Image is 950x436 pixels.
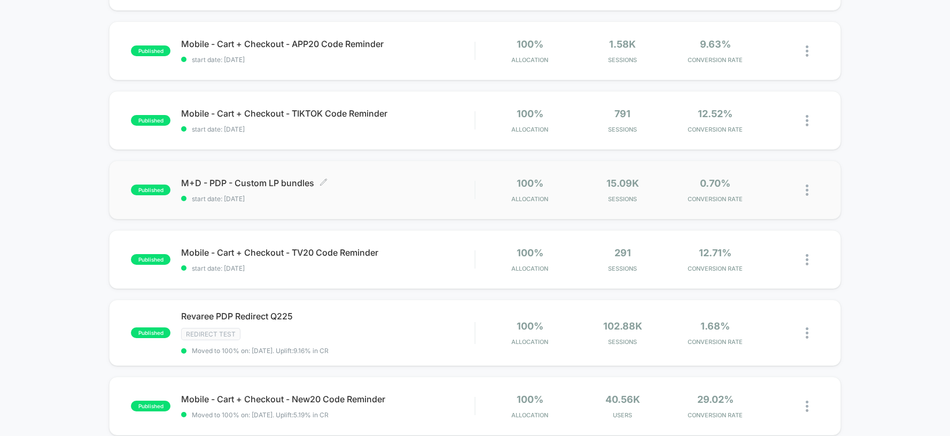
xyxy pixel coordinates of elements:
span: 791 [614,108,630,119]
span: CONVERSION RATE [672,338,759,346]
span: Mobile - Cart + Checkout - TV20 Code Reminder [181,247,474,258]
img: close [806,45,808,57]
span: start date: [DATE] [181,264,474,272]
img: close [806,254,808,265]
span: Mobile - Cart + Checkout - TIKTOK Code Reminder [181,108,474,119]
span: Sessions [579,338,666,346]
span: 0.70% [700,178,730,189]
span: CONVERSION RATE [672,126,759,133]
span: 9.63% [700,39,731,50]
span: CONVERSION RATE [672,56,759,64]
span: 102.88k [603,320,642,332]
span: 12.52% [698,108,733,119]
span: Mobile - Cart + Checkout - New20 Code Reminder [181,394,474,404]
span: Users [579,411,666,419]
span: 12.71% [699,247,731,258]
span: 100% [517,320,543,332]
span: Sessions [579,126,666,133]
span: M+D - PDP - Custom LP bundles [181,178,474,188]
span: 1.58k [609,39,636,50]
span: 100% [517,39,543,50]
span: 1.68% [700,320,730,332]
span: start date: [DATE] [181,195,474,203]
span: Allocation [511,338,548,346]
span: CONVERSION RATE [672,195,759,203]
span: published [131,185,170,195]
span: published [131,115,170,126]
span: Mobile - Cart + Checkout - APP20 Code Reminder [181,39,474,49]
img: close [806,115,808,126]
span: 29.02% [697,394,734,405]
span: Sessions [579,265,666,272]
span: Moved to 100% on: [DATE] . Uplift: 9.16% in CR [192,347,329,355]
span: Allocation [511,411,548,419]
span: CONVERSION RATE [672,411,759,419]
span: 100% [517,394,543,405]
span: published [131,327,170,338]
img: close [806,327,808,339]
span: published [131,254,170,265]
span: published [131,401,170,411]
span: Allocation [511,265,548,272]
span: 291 [614,247,631,258]
img: close [806,401,808,412]
span: CONVERSION RATE [672,265,759,272]
span: Moved to 100% on: [DATE] . Uplift: 5.19% in CR [192,411,329,419]
span: published [131,45,170,56]
span: Sessions [579,56,666,64]
span: Revaree PDP Redirect Q225 [181,311,474,322]
span: 15.09k [606,178,639,189]
span: start date: [DATE] [181,56,474,64]
span: Allocation [511,56,548,64]
span: 100% [517,247,543,258]
span: 100% [517,178,543,189]
span: start date: [DATE] [181,125,474,133]
span: Redirect Test [181,328,240,340]
span: Sessions [579,195,666,203]
span: Allocation [511,195,548,203]
span: 40.56k [605,394,640,405]
span: 100% [517,108,543,119]
img: close [806,185,808,196]
span: Allocation [511,126,548,133]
